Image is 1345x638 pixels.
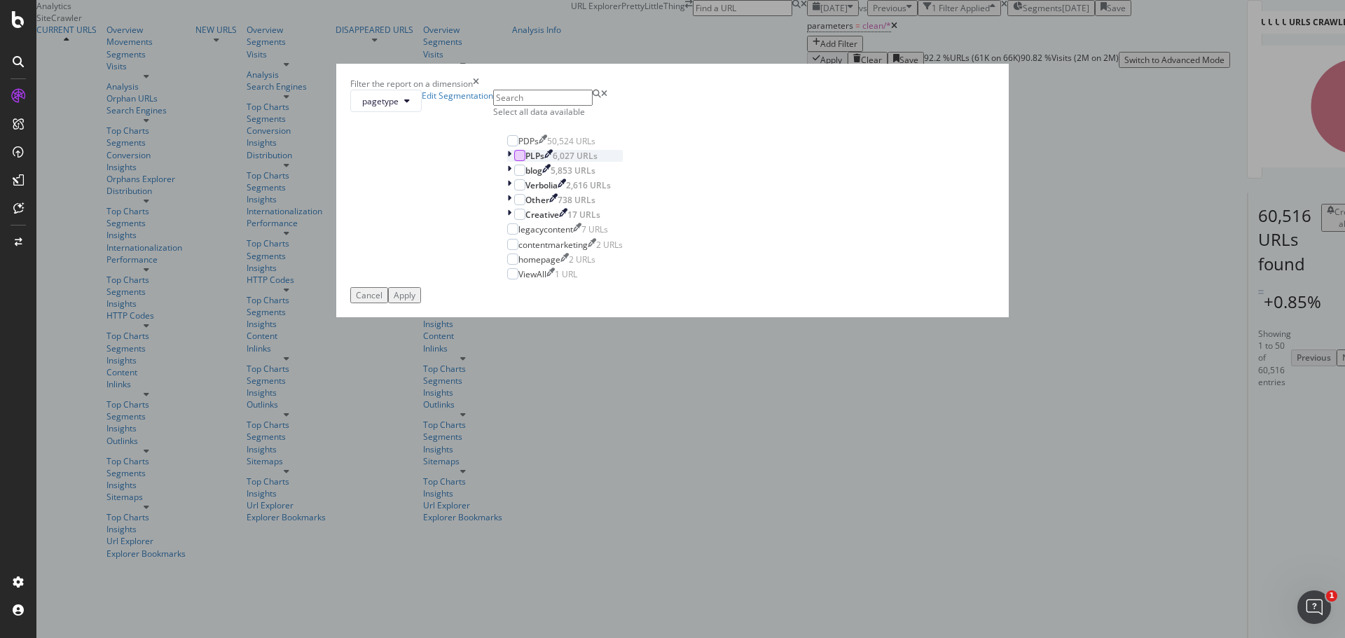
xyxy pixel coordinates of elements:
[525,194,549,206] div: Other
[525,179,558,191] div: Verbolia
[388,287,421,303] button: Apply
[567,209,600,221] div: 17 URLs
[581,223,608,235] div: 7 URLs
[336,64,1009,317] div: modal
[596,239,623,251] div: 2 URLs
[525,165,542,176] div: blog
[547,135,595,147] div: 50,524 URLs
[422,90,493,112] a: Edit Segmentation
[350,287,388,303] button: Cancel
[362,95,399,107] span: pagetype
[1297,590,1331,624] iframe: Intercom live chat
[493,90,593,106] input: Search
[493,106,637,118] div: Select all data available
[558,194,595,206] div: 738 URLs
[525,209,559,221] div: Creative
[525,150,544,162] div: PLPs
[473,78,479,90] div: times
[350,78,473,90] div: Filter the report on a dimension
[518,223,573,235] div: legacycontent
[518,254,560,265] div: homepage
[394,289,415,301] div: Apply
[566,179,611,191] div: 2,616 URLs
[551,165,595,176] div: 5,853 URLs
[1326,590,1337,602] span: 1
[356,289,382,301] div: Cancel
[555,268,577,280] div: 1 URL
[350,90,422,112] button: pagetype
[569,254,595,265] div: 2 URLs
[518,268,546,280] div: ViewAll
[553,150,598,162] div: 6,027 URLs
[518,135,539,147] div: PDPs
[518,239,588,251] div: contentmarketing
